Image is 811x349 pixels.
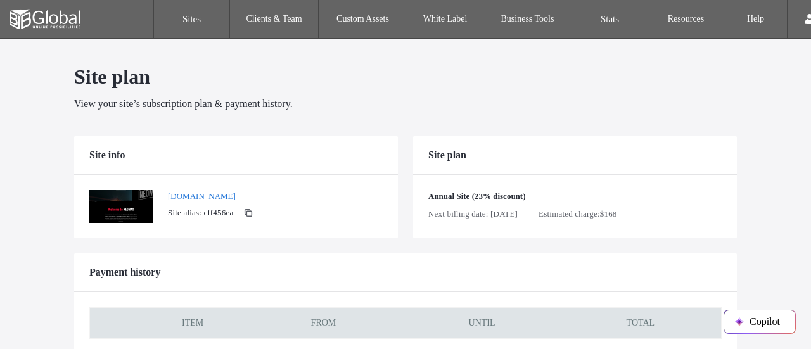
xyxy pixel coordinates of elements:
[469,318,627,328] label: UNTIL
[168,190,259,203] a: [DOMAIN_NAME]
[428,148,466,162] span: Site plan
[627,318,655,327] span: TOTAL
[90,318,311,328] label: ITEM
[668,14,705,24] label: Resources
[336,14,389,24] label: Custom Assets
[74,64,150,89] span: Site plan
[246,14,302,24] label: Clients & Team
[747,14,764,24] label: Help
[600,209,604,219] span: $
[601,14,619,25] label: Stats
[89,190,153,223] img: Screenshot.png
[428,208,518,220] span: Next billing date: [DATE]
[89,265,160,279] span: Payment history
[423,14,468,24] label: White Label
[539,208,616,220] span: Estimated charge: 168
[89,148,125,162] span: Site info
[311,318,469,328] label: FROM
[182,14,201,25] label: Sites
[168,206,233,219] span: Site alias: cff456ea
[74,98,293,109] span: View your site’s subscription plan & payment history.
[724,310,795,333] button: Copilot
[428,190,722,203] span: Annual Site (23% discount)
[501,14,554,24] label: Business Tools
